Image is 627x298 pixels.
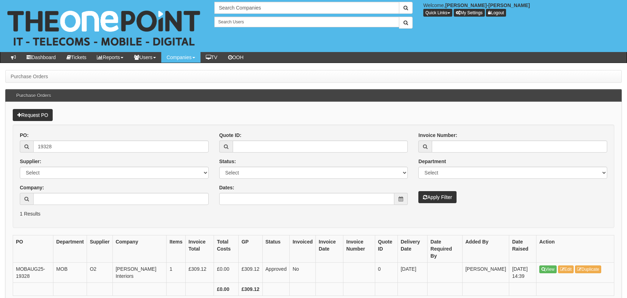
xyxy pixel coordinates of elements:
input: Search Users [214,17,399,27]
div: Welcome, [418,2,627,17]
a: Reports [92,52,129,63]
input: Search Companies [214,2,399,14]
label: Quote ID: [219,132,242,139]
td: 0 [375,262,397,282]
td: MOB [53,262,87,282]
label: Invoice Number: [418,132,457,139]
th: GP [238,235,262,262]
a: Users [129,52,161,63]
td: £0.00 [214,262,239,282]
th: Invoice Date [316,235,343,262]
label: PO: [20,132,29,139]
label: Department [418,158,446,165]
label: Company: [20,184,44,191]
th: Invoice Number [343,235,375,262]
a: OOH [223,52,249,63]
a: TV [201,52,223,63]
td: [PERSON_NAME] Interiors [112,262,167,282]
th: Action [536,235,614,262]
th: Department [53,235,87,262]
a: Logout [486,9,506,17]
a: Duplicate [575,265,601,273]
td: £309.12 [186,262,214,282]
th: £0.00 [214,282,239,296]
td: O2 [87,262,112,282]
th: Status [262,235,290,262]
a: Edit [558,265,574,273]
th: Total Costs [214,235,239,262]
th: Supplier [87,235,112,262]
td: [DATE] 14:39 [509,262,536,282]
td: [PERSON_NAME] [462,262,509,282]
th: Invoice Total [186,235,214,262]
p: 1 Results [20,210,607,217]
th: Quote ID [375,235,397,262]
td: 1 [167,262,186,282]
b: [PERSON_NAME]-[PERSON_NAME] [445,2,530,8]
th: Added By [462,235,509,262]
th: Items [167,235,186,262]
a: Companies [161,52,201,63]
th: Date Raised [509,235,536,262]
a: My Settings [454,9,485,17]
a: Tickets [61,52,92,63]
button: Quick Links [423,9,452,17]
td: £309.12 [238,262,262,282]
th: Delivery Date [397,235,427,262]
th: Date Required By [428,235,463,262]
td: Approved [262,262,290,282]
th: Company [112,235,167,262]
li: Purchase Orders [11,73,48,80]
td: [DATE] [397,262,427,282]
td: No [290,262,316,282]
a: Request PO [13,109,53,121]
td: MOBAUG25-19328 [13,262,53,282]
th: PO [13,235,53,262]
button: Apply Filter [418,191,457,203]
label: Status: [219,158,236,165]
label: Dates: [219,184,234,191]
a: View [539,265,557,273]
th: £309.12 [238,282,262,296]
th: Invoiced [290,235,316,262]
label: Supplier: [20,158,41,165]
h3: Purchase Orders [13,90,54,102]
a: Dashboard [21,52,61,63]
